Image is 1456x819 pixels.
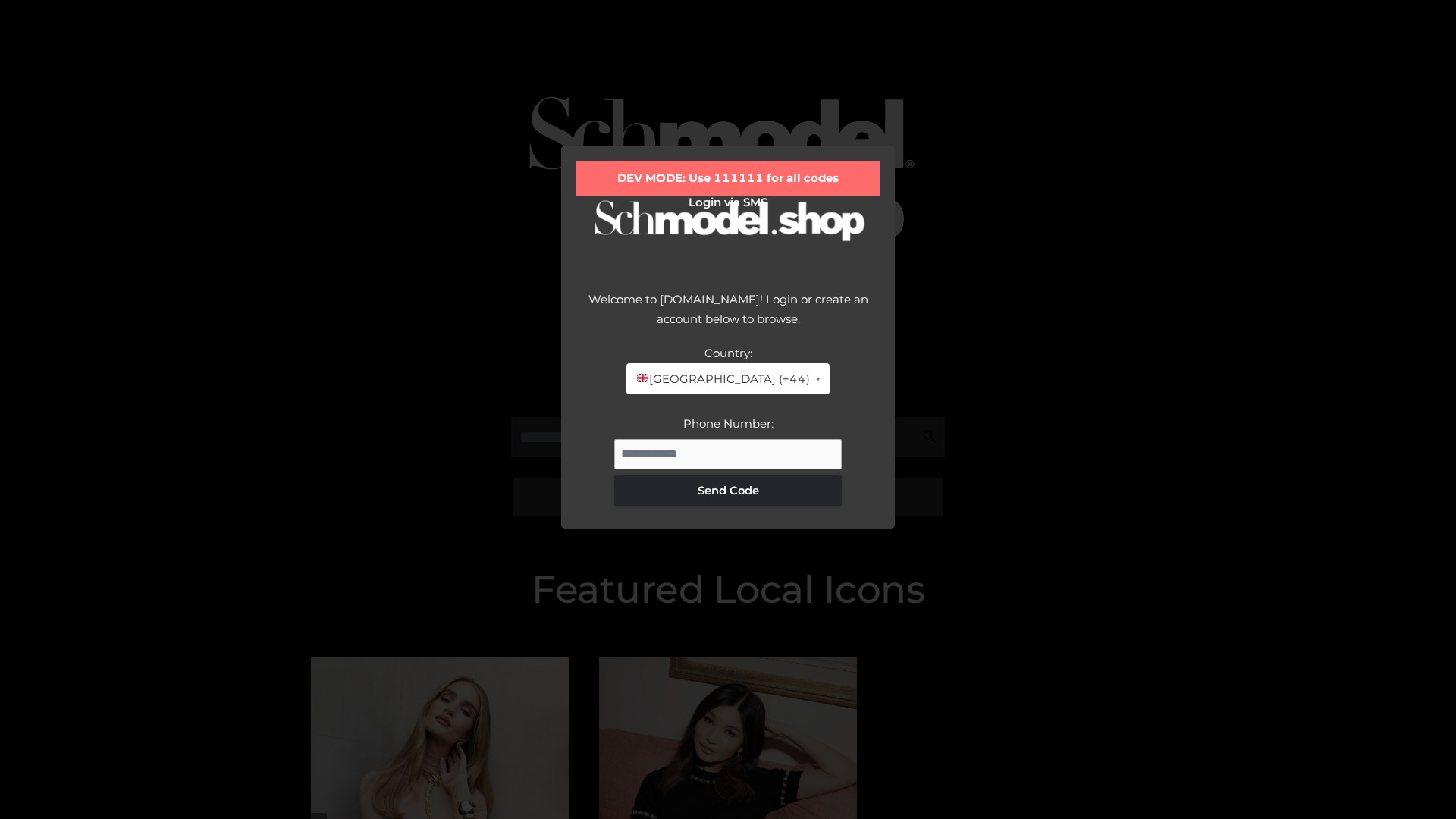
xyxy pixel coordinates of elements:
[683,416,773,431] label: Phone Number:
[614,475,842,506] button: Send Code
[704,346,752,360] label: Country:
[576,161,880,196] div: DEV MODE: Use 111111 for all codes
[576,196,880,209] h2: Login via SMS
[576,290,880,344] div: Welcome to [DOMAIN_NAME]! Login or create an account below to browse.
[635,369,809,389] span: [GEOGRAPHIC_DATA] (+44)
[637,372,648,384] img: 🇬🇧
